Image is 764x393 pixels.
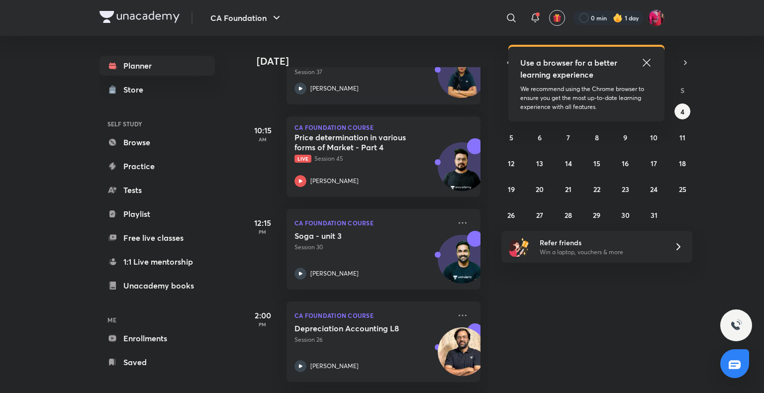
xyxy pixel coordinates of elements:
[243,309,283,321] h5: 2:00
[646,155,662,171] button: October 17, 2025
[589,155,605,171] button: October 15, 2025
[99,115,215,132] h6: SELF STUDY
[99,252,215,272] a: 1:1 Live mentorship
[561,207,576,223] button: October 28, 2025
[294,335,451,344] p: Session 26
[243,136,283,142] p: AM
[99,11,180,25] a: Company Logo
[294,124,473,130] p: CA Foundation Course
[508,185,515,194] abbr: October 19, 2025
[674,155,690,171] button: October 18, 2025
[99,56,215,76] a: Planner
[567,133,570,142] abbr: October 7, 2025
[438,55,486,103] img: Avatar
[243,229,283,235] p: PM
[650,185,658,194] abbr: October 24, 2025
[243,217,283,229] h5: 12:15
[532,207,548,223] button: October 27, 2025
[99,204,215,224] a: Playlist
[294,217,451,229] p: CA Foundation Course
[589,207,605,223] button: October 29, 2025
[540,237,662,248] h6: Refer friends
[509,133,513,142] abbr: October 5, 2025
[536,159,543,168] abbr: October 13, 2025
[294,231,418,241] h5: Soga - unit 3
[565,185,572,194] abbr: October 21, 2025
[99,311,215,328] h6: ME
[674,129,690,145] button: October 11, 2025
[595,133,599,142] abbr: October 8, 2025
[294,155,311,163] span: Live
[310,84,359,93] p: [PERSON_NAME]
[99,328,215,348] a: Enrollments
[650,133,658,142] abbr: October 10, 2025
[536,210,543,220] abbr: October 27, 2025
[730,319,742,331] img: ttu
[679,133,685,142] abbr: October 11, 2025
[549,10,565,26] button: avatar
[243,321,283,327] p: PM
[561,181,576,197] button: October 21, 2025
[503,181,519,197] button: October 19, 2025
[617,129,633,145] button: October 9, 2025
[509,237,529,257] img: referral
[520,85,653,111] p: We recommend using the Chrome browser to ensure you get the most up-to-date learning experience w...
[593,185,600,194] abbr: October 22, 2025
[617,207,633,223] button: October 30, 2025
[617,155,633,171] button: October 16, 2025
[561,129,576,145] button: October 7, 2025
[294,68,451,77] p: Session 37
[99,180,215,200] a: Tests
[99,156,215,176] a: Practice
[532,181,548,197] button: October 20, 2025
[204,8,288,28] button: CA Foundation
[123,84,149,96] div: Store
[648,9,665,26] img: Anushka Gupta
[674,103,690,119] button: October 4, 2025
[310,177,359,186] p: [PERSON_NAME]
[520,57,619,81] h5: Use a browser for a better learning experience
[680,107,684,116] abbr: October 4, 2025
[99,132,215,152] a: Browse
[508,159,514,168] abbr: October 12, 2025
[503,207,519,223] button: October 26, 2025
[646,207,662,223] button: October 31, 2025
[651,210,658,220] abbr: October 31, 2025
[679,185,686,194] abbr: October 25, 2025
[674,181,690,197] button: October 25, 2025
[294,132,418,152] h5: Price determination in various forms of Market - Part 4
[538,133,542,142] abbr: October 6, 2025
[540,248,662,257] p: Win a laptop, vouchers & more
[532,129,548,145] button: October 6, 2025
[503,129,519,145] button: October 5, 2025
[553,13,562,22] img: avatar
[294,323,418,333] h5: Depreciation Accounting L8
[310,269,359,278] p: [PERSON_NAME]
[622,185,629,194] abbr: October 23, 2025
[679,159,686,168] abbr: October 18, 2025
[99,80,215,99] a: Store
[589,129,605,145] button: October 8, 2025
[561,155,576,171] button: October 14, 2025
[243,124,283,136] h5: 10:15
[622,159,629,168] abbr: October 16, 2025
[651,159,657,168] abbr: October 17, 2025
[621,210,630,220] abbr: October 30, 2025
[532,155,548,171] button: October 13, 2025
[623,133,627,142] abbr: October 9, 2025
[617,181,633,197] button: October 23, 2025
[680,86,684,95] abbr: Saturday
[536,185,544,194] abbr: October 20, 2025
[613,13,623,23] img: streak
[99,352,215,372] a: Saved
[99,276,215,295] a: Unacademy books
[565,210,572,220] abbr: October 28, 2025
[99,228,215,248] a: Free live classes
[646,181,662,197] button: October 24, 2025
[438,240,486,288] img: Avatar
[294,309,451,321] p: CA Foundation Course
[294,154,451,163] p: Session 45
[565,159,572,168] abbr: October 14, 2025
[589,181,605,197] button: October 22, 2025
[507,210,515,220] abbr: October 26, 2025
